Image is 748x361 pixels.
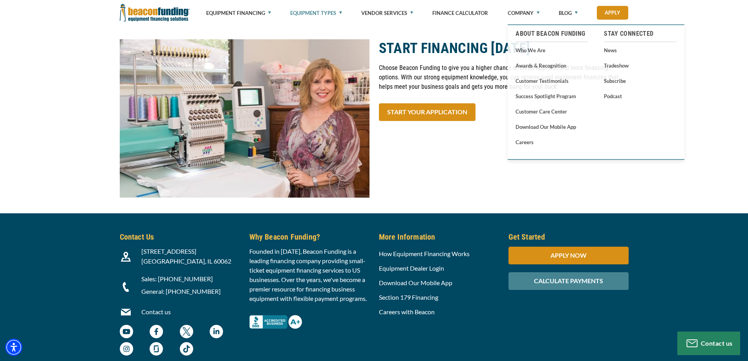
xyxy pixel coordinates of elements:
[121,252,131,262] img: Beacon Funding location
[379,103,476,121] a: START YOUR APPLICATION
[379,250,470,257] a: How Equipment Financing Works
[210,325,223,338] img: Beacon Funding LinkedIn
[508,231,629,243] h5: Get Started
[120,39,369,198] img: Storybook blankie
[516,122,588,132] a: Download our Mobile App
[5,339,22,356] div: Accessibility Menu
[516,60,588,70] a: Awards & Recognition
[516,106,588,116] a: Customer Care Center
[120,346,133,354] a: Beacon Funding Instagram - open in a new tab
[379,293,438,301] a: Section 179 Financing
[379,39,629,57] h2: START FINANCING [DATE]
[141,308,171,315] a: Contact us
[150,325,163,338] img: Beacon Funding Facebook
[121,282,131,292] img: Beacon Funding Phone
[604,45,677,55] a: News
[210,329,223,336] a: Beacon Funding LinkedIn - open in a new tab
[120,329,133,336] a: Beacon Funding YouTube Channel - open in a new tab
[516,137,588,147] a: Careers
[379,279,452,286] a: Download Our Mobile App
[180,342,193,356] img: Beacon Funding TikTok
[379,63,629,92] p: Choose Beacon Funding to give you a higher chance of credit approval and more financing options. ...
[677,332,740,355] button: Contact us
[379,231,499,243] h5: More Information
[120,114,369,121] a: Storybook blankie
[516,29,588,38] a: About Beacon Funding
[180,325,193,338] img: Beacon Funding twitter
[508,277,629,284] a: CALCULATE PAYMENTS
[604,60,677,70] a: Tradeshow
[604,76,677,86] a: Subscribe
[120,231,240,243] h5: Contact Us
[604,29,677,38] a: Stay Connected
[120,325,133,338] img: Beacon Funding YouTube Channel
[180,346,193,354] a: Beacon Funding TikTok - open in a new tab
[249,247,369,303] p: Founded in [DATE], Beacon Funding is a leading financing company providing small-ticket equipment...
[508,251,629,259] a: APPLY NOW
[597,6,628,20] a: Apply
[150,329,163,336] a: Beacon Funding Facebook - open in a new tab
[604,91,677,101] a: Podcast
[150,346,163,354] a: Beacon Funding Glassdoor - open in a new tab
[141,274,240,284] p: Sales: [PHONE_NUMBER]
[508,247,629,264] div: APPLY NOW
[516,91,588,101] a: Success Spotlight Program
[180,329,193,336] a: Beacon Funding twitter - open in a new tab
[701,339,733,347] span: Contact us
[141,247,231,265] span: [STREET_ADDRESS] [GEOGRAPHIC_DATA], IL 60062
[249,313,302,321] a: Better Business Bureau Complaint Free A+ Rating - open in a new tab
[516,76,588,86] a: Customer Testimonials
[141,287,240,296] p: General: [PHONE_NUMBER]
[121,307,131,317] img: Beacon Funding Email Contact Icon
[508,272,629,290] div: CALCULATE PAYMENTS
[150,342,163,356] img: Beacon Funding Glassdoor
[249,231,369,243] h5: Why Beacon Funding?
[379,308,435,315] a: Careers with Beacon
[249,315,302,329] img: Better Business Bureau Complaint Free A+ Rating
[516,45,588,55] a: Who We Are
[120,342,133,356] img: Beacon Funding Instagram
[379,264,444,272] a: Equipment Dealer Login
